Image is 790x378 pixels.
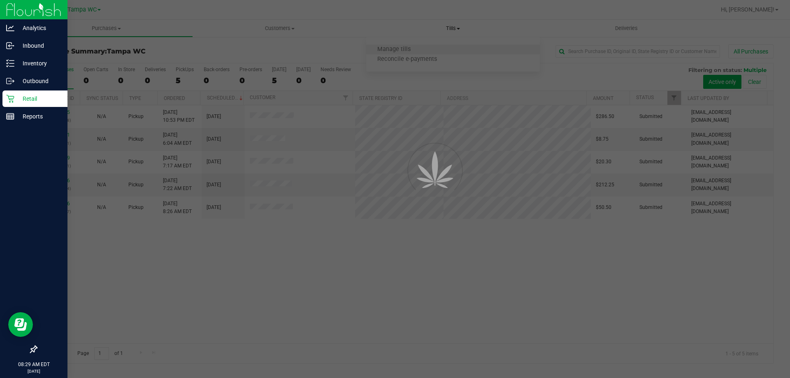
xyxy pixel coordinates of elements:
[14,94,64,104] p: Retail
[6,77,14,85] inline-svg: Outbound
[8,312,33,337] iframe: Resource center
[6,42,14,50] inline-svg: Inbound
[4,361,64,368] p: 08:29 AM EDT
[6,59,14,67] inline-svg: Inventory
[14,76,64,86] p: Outbound
[6,112,14,121] inline-svg: Reports
[4,368,64,374] p: [DATE]
[14,41,64,51] p: Inbound
[14,23,64,33] p: Analytics
[14,58,64,68] p: Inventory
[6,24,14,32] inline-svg: Analytics
[14,111,64,121] p: Reports
[6,95,14,103] inline-svg: Retail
